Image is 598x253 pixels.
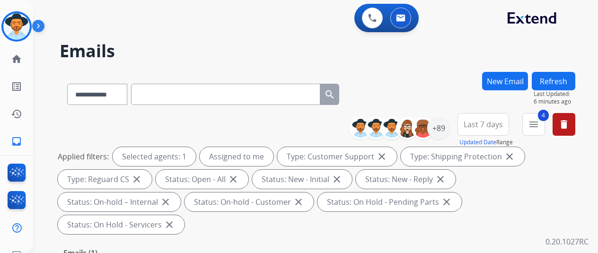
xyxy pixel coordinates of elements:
[538,110,549,121] span: 4
[293,196,304,208] mat-icon: close
[532,72,575,90] button: Refresh
[3,13,30,40] img: avatar
[356,170,456,189] div: Status: New - Reply
[156,170,248,189] div: Status: Open - All
[164,219,175,230] mat-icon: close
[113,147,196,166] div: Selected agents: 1
[457,113,509,136] button: Last 7 days
[459,138,513,146] span: Range
[277,147,397,166] div: Type: Customer Support
[131,174,142,185] mat-icon: close
[228,174,239,185] mat-icon: close
[504,151,515,162] mat-icon: close
[58,192,181,211] div: Status: On-hold – Internal
[11,53,22,65] mat-icon: home
[427,117,450,140] div: +89
[522,113,545,136] button: 4
[58,170,152,189] div: Type: Reguard CS
[252,170,352,189] div: Status: New - Initial
[401,147,525,166] div: Type: Shipping Protection
[185,192,314,211] div: Status: On-hold - Customer
[441,196,452,208] mat-icon: close
[459,139,496,146] button: Updated Date
[528,119,539,130] mat-icon: menu
[200,147,273,166] div: Assigned to me
[324,89,335,100] mat-icon: search
[58,151,109,162] p: Applied filters:
[464,122,503,126] span: Last 7 days
[534,90,575,98] span: Last Updated:
[482,72,528,90] button: New Email
[160,196,171,208] mat-icon: close
[545,236,589,247] p: 0.20.1027RC
[11,81,22,92] mat-icon: list_alt
[60,42,575,61] h2: Emails
[58,215,185,234] div: Status: On Hold - Servicers
[534,98,575,105] span: 6 minutes ago
[558,119,570,130] mat-icon: delete
[11,136,22,147] mat-icon: inbox
[11,108,22,120] mat-icon: history
[317,192,462,211] div: Status: On Hold - Pending Parts
[331,174,343,185] mat-icon: close
[376,151,387,162] mat-icon: close
[435,174,446,185] mat-icon: close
